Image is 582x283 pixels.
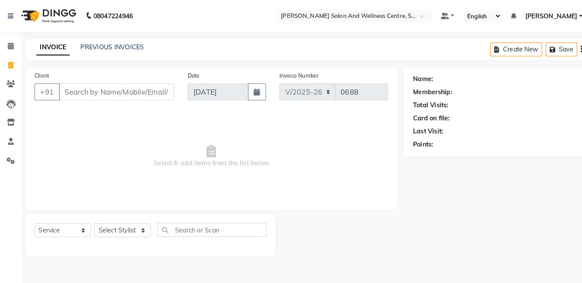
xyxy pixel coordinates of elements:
[84,42,145,50] a: PREVIOUS INVOICES
[406,110,442,119] div: Card on file:
[39,81,64,98] button: +91
[63,81,175,98] input: Search by Name/Mobile/Email/Code
[406,85,444,94] div: Membership:
[22,3,82,28] img: logo
[535,41,565,55] button: Save
[188,70,200,78] label: Date
[481,41,531,55] button: Create New
[158,216,264,230] input: Search or Scan
[277,70,315,78] label: Invoice Number
[515,11,565,20] span: [PERSON_NAME]
[406,72,426,82] div: Name:
[406,98,441,107] div: Total Visits:
[406,123,435,132] div: Last Visit:
[39,108,382,195] span: Select & add items from the list below
[41,38,73,54] a: INVOICE
[96,3,134,28] b: 08047224946
[406,136,426,145] div: Points:
[39,70,53,78] label: Client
